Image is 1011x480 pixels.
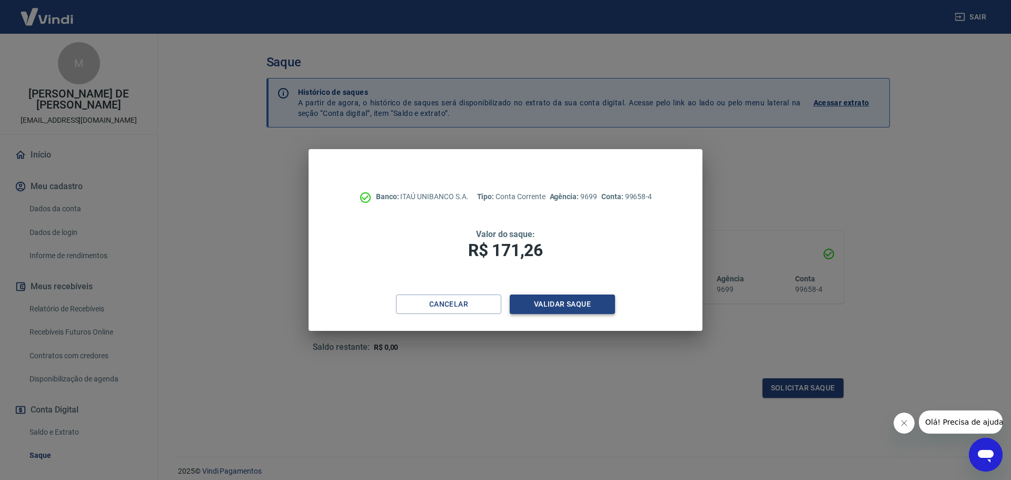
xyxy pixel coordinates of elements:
span: Banco: [376,192,401,201]
p: 9699 [550,191,597,202]
p: 99658-4 [601,191,652,202]
span: Agência: [550,192,581,201]
iframe: Mensagem da empresa [919,410,1003,434]
span: Conta: [601,192,625,201]
span: R$ 171,26 [468,240,543,260]
p: ITAÚ UNIBANCO S.A. [376,191,469,202]
span: Valor do saque: [476,229,535,239]
span: Tipo: [477,192,496,201]
iframe: Fechar mensagem [894,413,915,434]
button: Cancelar [396,295,501,314]
iframe: Botão para abrir a janela de mensagens [969,438,1003,472]
span: Olá! Precisa de ajuda? [6,7,88,16]
button: Validar saque [510,295,615,314]
p: Conta Corrente [477,191,546,202]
